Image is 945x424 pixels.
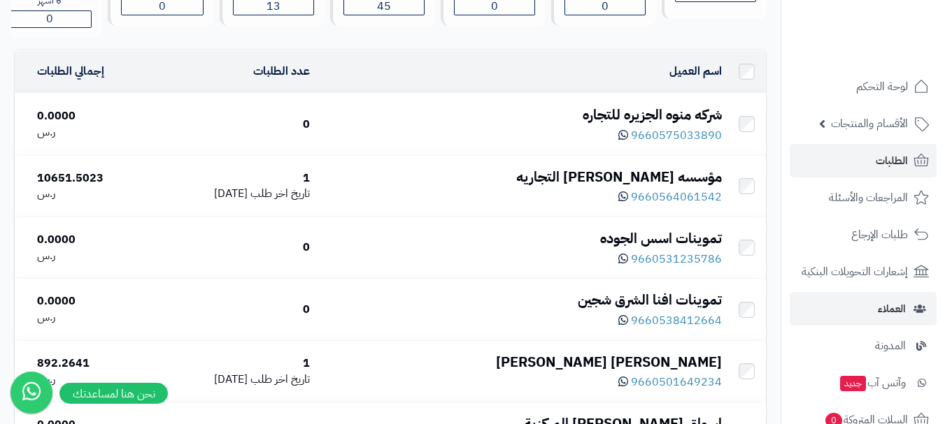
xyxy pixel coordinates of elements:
div: 0 [157,302,310,318]
span: طلبات الإرجاع [851,225,908,244]
div: 892.2641 [37,356,145,372]
div: تموينات افنا الشرق شجين [321,290,722,310]
span: 9660531235786 [631,251,722,268]
span: 0 [46,10,53,27]
div: ر.س [37,309,145,326]
a: 9660531235786 [618,251,722,268]
a: لوحة التحكم [790,70,937,103]
span: 9660501649234 [631,374,722,390]
a: الطلبات [790,144,937,177]
a: 9660564061542 [618,189,722,205]
span: جديد [840,376,866,391]
span: 9660538412664 [631,312,722,329]
div: 1 [157,356,310,372]
a: اسم العميل [669,63,722,80]
div: ر.س [37,124,145,140]
a: 9660575033890 [618,127,722,144]
div: ر.س [37,186,145,202]
div: شركه منوه الجزيره للتجاره [321,105,722,125]
span: 9660575033890 [631,127,722,144]
div: 0 [157,117,310,133]
div: 0.0000 [37,108,145,124]
div: ر.س [37,248,145,264]
div: تموينات اسس الجوده [321,228,722,249]
span: لوحة التحكم [856,77,908,96]
span: المراجعات والأسئلة [829,188,908,207]
span: المدونة [875,336,906,356]
span: 9660564061542 [631,189,722,205]
a: العملاء [790,292,937,326]
div: 0.0000 [37,232,145,248]
div: 10651.5023 [37,170,145,187]
span: تاريخ اخر طلب [250,371,310,388]
a: إشعارات التحويلات البنكية [790,255,937,288]
span: وآتس آب [839,373,906,393]
a: طلبات الإرجاع [790,218,937,251]
div: 1 [157,170,310,187]
div: مؤسسه [PERSON_NAME] التجاريه [321,167,722,187]
span: الطلبات [876,151,908,170]
span: إشعارات التحويلات البنكية [802,262,908,282]
div: [DATE] [157,372,310,388]
a: المراجعات والأسئلة [790,181,937,214]
a: 9660501649234 [618,374,722,390]
a: المدونة [790,329,937,363]
div: 0.0000 [37,293,145,309]
div: 0 [157,240,310,256]
a: 9660538412664 [618,312,722,329]
span: الأقسام والمنتجات [831,114,908,133]
div: [PERSON_NAME] [PERSON_NAME] [321,352,722,372]
div: [DATE] [157,186,310,202]
div: ر.س [37,372,145,388]
span: العملاء [878,299,906,319]
span: تاريخ اخر طلب [250,185,310,202]
a: وآتس آبجديد [790,366,937,400]
a: إجمالي الطلبات [37,63,104,80]
a: عدد الطلبات [253,63,310,80]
